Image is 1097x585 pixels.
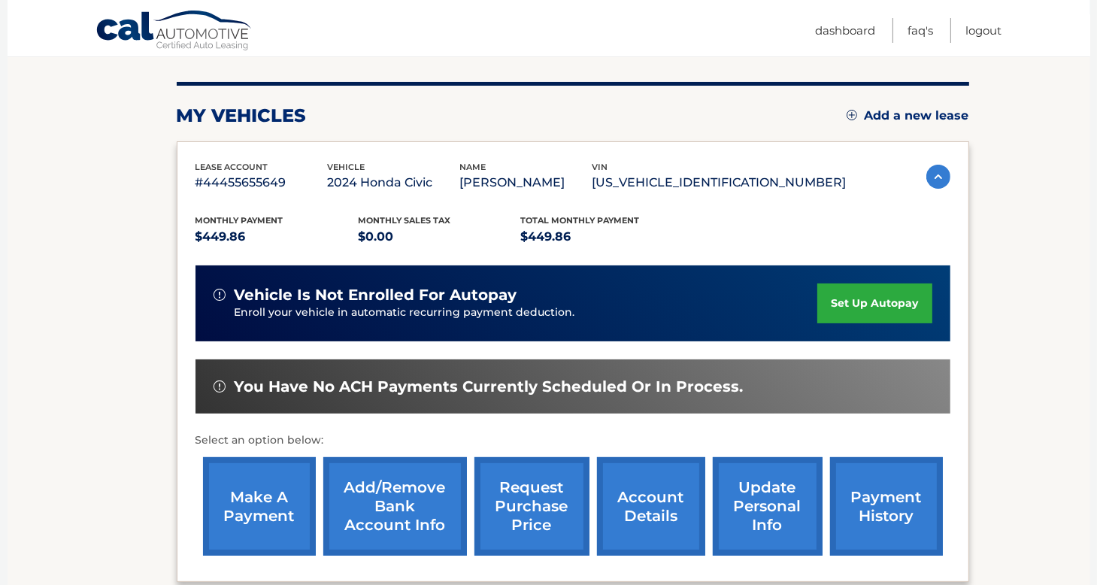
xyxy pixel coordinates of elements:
p: Select an option below: [195,432,950,450]
p: $449.86 [195,226,359,247]
img: add.svg [847,110,857,120]
a: update personal info [713,457,823,556]
img: alert-white.svg [214,380,226,393]
p: 2024 Honda Civic [328,172,460,193]
p: [PERSON_NAME] [460,172,592,193]
p: $0.00 [358,226,521,247]
img: accordion-active.svg [926,165,950,189]
a: Add/Remove bank account info [323,457,467,556]
h2: my vehicles [177,105,307,127]
span: lease account [195,162,268,172]
span: Monthly sales Tax [358,215,450,226]
a: Cal Automotive [95,10,253,53]
span: Monthly Payment [195,215,283,226]
span: Total Monthly Payment [521,215,640,226]
p: [US_VEHICLE_IDENTIFICATION_NUMBER] [592,172,847,193]
a: Logout [966,18,1002,43]
a: FAQ's [908,18,934,43]
a: payment history [830,457,943,556]
span: name [460,162,486,172]
a: Dashboard [816,18,876,43]
p: $449.86 [521,226,684,247]
span: vin [592,162,608,172]
p: Enroll your vehicle in automatic recurring payment deduction. [235,305,818,321]
a: make a payment [203,457,316,556]
span: vehicle is not enrolled for autopay [235,286,517,305]
a: account details [597,457,705,556]
img: alert-white.svg [214,289,226,301]
span: vehicle [328,162,365,172]
a: Add a new lease [847,108,969,123]
a: set up autopay [817,283,932,323]
p: #44455655649 [195,172,328,193]
a: request purchase price [474,457,589,556]
span: You have no ACH payments currently scheduled or in process. [235,377,744,396]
